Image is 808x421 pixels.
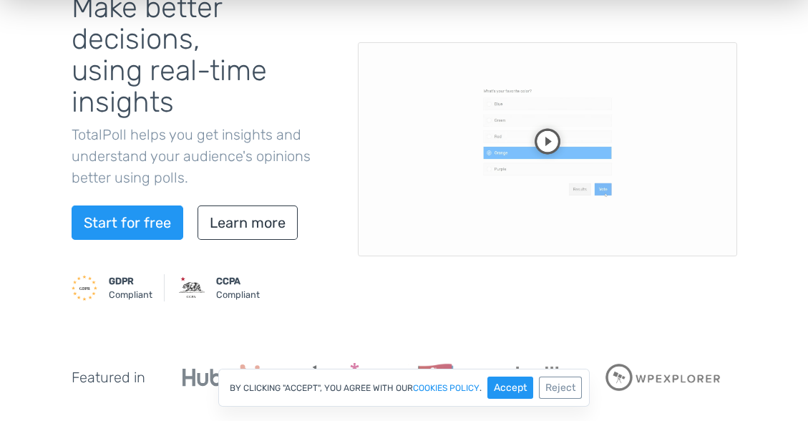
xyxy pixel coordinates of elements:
img: Hubspot [182,364,272,390]
a: Learn more [198,205,298,240]
small: Compliant [109,274,152,301]
img: GDPR [72,275,97,301]
img: WPExplorer [605,364,721,391]
img: Colorlib [485,367,574,388]
a: cookies policy [413,384,480,392]
div: By clicking "Accept", you agree with our . [218,369,590,407]
strong: CCPA [216,276,240,286]
a: Start for free [72,205,183,240]
button: Accept [487,377,533,399]
img: CCPA [179,275,205,301]
button: Reject [539,377,582,399]
strong: GDPR [109,276,134,286]
img: WPLift [397,363,454,392]
img: ElegantThemes [303,363,366,392]
p: TotalPoll helps you get insights and understand your audience's opinions better using polls. [72,124,336,188]
small: Compliant [216,274,260,301]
